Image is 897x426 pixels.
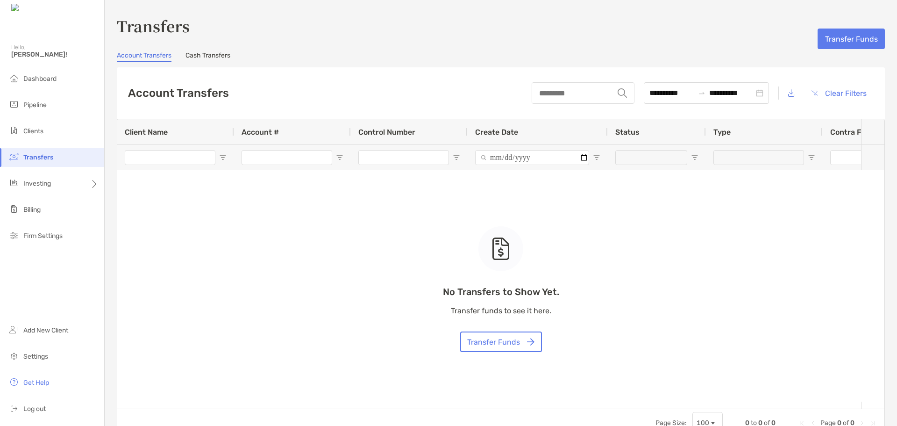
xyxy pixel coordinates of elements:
span: Add New Client [23,326,68,334]
p: No Transfers to Show Yet. [443,286,559,298]
img: billing icon [8,203,20,215]
span: Firm Settings [23,232,63,240]
span: Get Help [23,379,49,387]
img: empty state icon [491,238,510,260]
img: settings icon [8,350,20,361]
span: Dashboard [23,75,57,83]
img: add_new_client icon [8,324,20,335]
a: Account Transfers [117,51,171,62]
span: to [698,89,705,97]
span: Pipeline [23,101,47,109]
button: Clear Filters [804,83,874,103]
button: Transfer Funds [818,29,885,49]
span: [PERSON_NAME]! [11,51,99,58]
img: dashboard icon [8,72,20,84]
img: logout icon [8,403,20,414]
a: Cash Transfers [185,51,230,62]
img: input icon [618,88,627,98]
img: transfers icon [8,151,20,162]
img: button icon [812,90,818,96]
img: get-help icon [8,376,20,388]
img: button icon [527,338,534,346]
span: Transfers [23,153,53,161]
img: clients icon [8,125,20,136]
h3: Transfers [117,15,885,36]
h2: Account Transfers [128,87,229,100]
span: swap-right [698,89,705,97]
span: Investing [23,180,51,188]
span: Settings [23,353,48,361]
span: Log out [23,405,46,413]
img: investing icon [8,177,20,188]
p: Transfer funds to see it here. [443,305,559,317]
img: firm-settings icon [8,230,20,241]
img: pipeline icon [8,99,20,110]
span: Billing [23,206,41,214]
button: Transfer Funds [460,332,542,352]
img: Zoe Logo [11,4,51,13]
span: Clients [23,127,43,135]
